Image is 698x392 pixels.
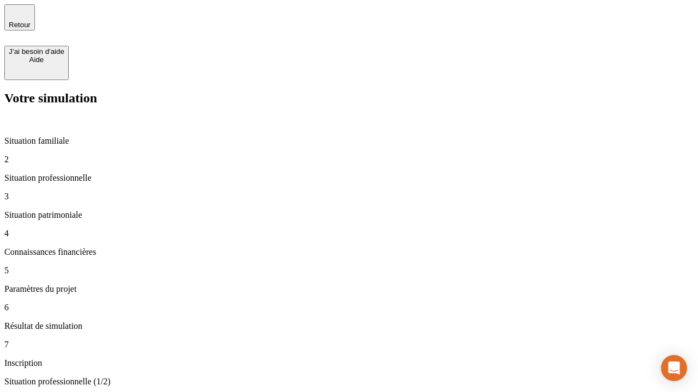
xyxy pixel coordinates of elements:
p: Résultat de simulation [4,321,694,331]
div: J’ai besoin d'aide [9,47,64,56]
span: Retour [9,21,31,29]
p: Situation familiale [4,136,694,146]
p: 6 [4,303,694,313]
p: Connaissances financières [4,247,694,257]
p: Situation professionnelle (1/2) [4,377,694,387]
p: Situation professionnelle [4,173,694,183]
div: Aide [9,56,64,64]
p: Situation patrimoniale [4,210,694,220]
p: Inscription [4,358,694,368]
p: 4 [4,229,694,238]
button: Retour [4,4,35,30]
h2: Votre simulation [4,91,694,106]
p: 7 [4,340,694,350]
p: 3 [4,192,694,201]
p: Paramètres du projet [4,284,694,294]
p: 5 [4,266,694,275]
p: 2 [4,155,694,164]
div: Open Intercom Messenger [661,355,687,381]
button: J’ai besoin d'aideAide [4,46,69,80]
